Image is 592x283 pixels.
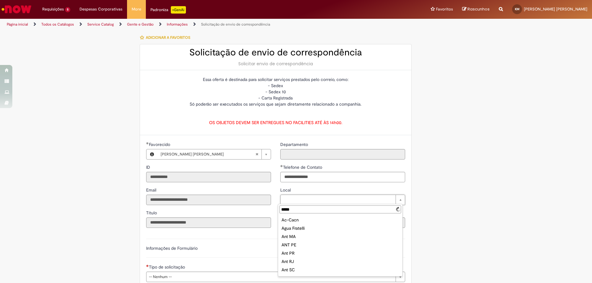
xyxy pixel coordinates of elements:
[278,215,402,276] ul: Local
[279,232,401,241] div: Ant MA
[279,241,401,249] div: ANT PE
[279,216,401,224] div: Ac-Cacn
[279,266,401,274] div: Ant SC
[279,249,401,257] div: Ant PR
[279,274,401,282] div: Antigo CDD Mooca
[279,224,401,232] div: Agua Fratelli
[279,257,401,266] div: Ant RJ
